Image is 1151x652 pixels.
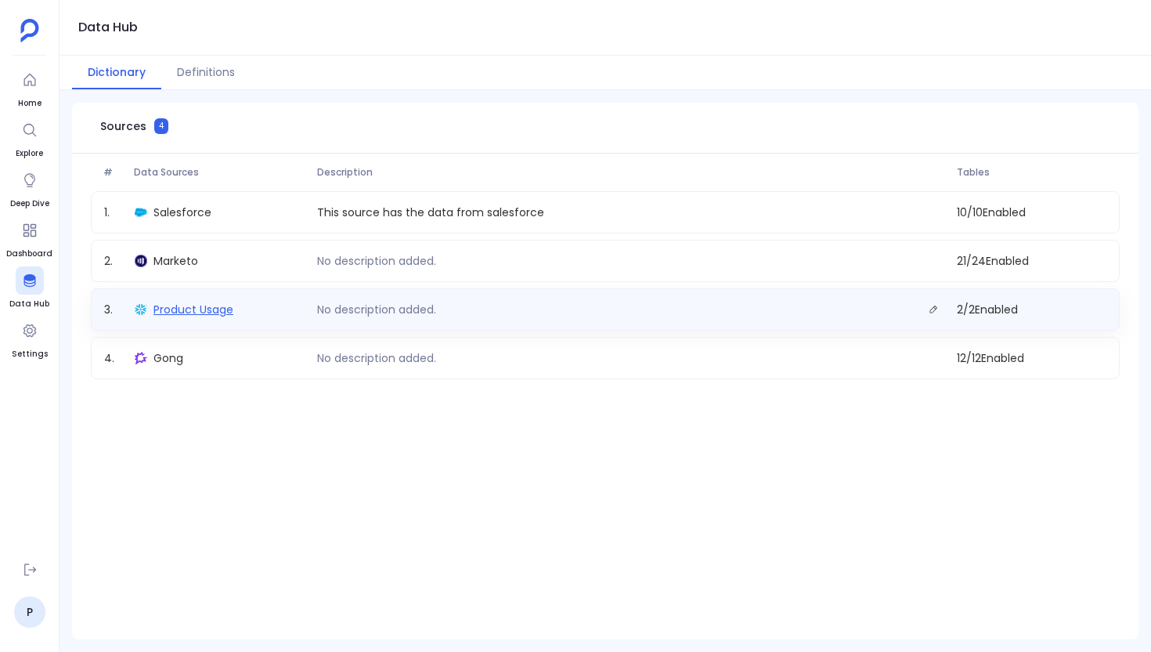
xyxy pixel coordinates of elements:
span: Product Usage [153,302,233,317]
a: Deep Dive [10,166,49,210]
span: Data Hub [9,298,49,310]
span: Sources [100,118,146,134]
button: Definitions [161,56,251,89]
a: P [14,596,45,628]
span: 4 . [98,350,128,366]
a: Dashboard [6,216,52,260]
span: Dashboard [6,248,52,260]
span: 2 / 2 Enabled [951,299,1113,321]
a: Data Hub [9,266,49,310]
span: 12 / 12 Enabled [951,350,1113,366]
a: Home [16,66,44,110]
span: Salesforce [153,205,211,220]
span: # [97,166,128,179]
button: Dictionary [72,56,161,89]
h1: Data Hub [78,16,138,38]
span: Home [16,97,44,110]
span: 1 . [98,205,128,220]
span: 21 / 24 Enabled [951,253,1113,269]
img: petavue logo [20,19,39,42]
p: This source has the data from salesforce [311,205,550,220]
span: Gong [153,350,183,366]
a: Settings [12,317,48,360]
p: No description added. [311,302,442,317]
span: Settings [12,348,48,360]
span: Tables [951,166,1113,179]
p: No description added. [311,350,442,366]
span: 4 [154,118,168,134]
span: 3 . [98,299,128,321]
span: 10 / 10 Enabled [951,205,1113,220]
span: Data Sources [128,166,311,179]
span: Description [311,166,951,179]
p: No description added. [311,253,442,269]
span: Deep Dive [10,197,49,210]
span: Marketo [153,253,198,269]
span: 2 . [98,253,128,269]
a: Explore [16,116,44,160]
button: Edit description. [922,299,944,321]
span: Explore [16,147,44,160]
